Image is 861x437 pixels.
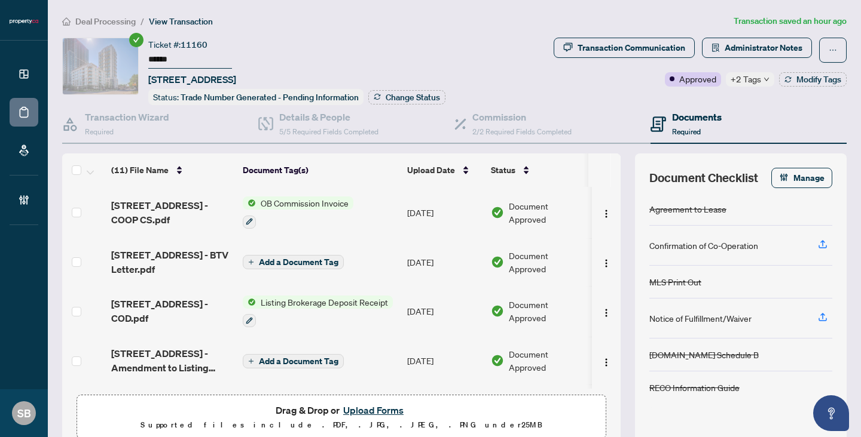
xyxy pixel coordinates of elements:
span: Trade Number Generated - Pending Information [181,92,359,103]
span: Approved [679,72,716,85]
span: View Transaction [149,16,213,27]
button: Administrator Notes [702,38,812,58]
span: Change Status [386,93,440,101]
span: 11160 [181,39,207,50]
article: Transaction saved an hour ago [734,14,847,28]
span: Required [85,127,114,136]
td: [DATE] [402,384,486,436]
button: Open asap [813,395,849,431]
th: (11) File Name [106,153,238,187]
th: Upload Date [402,153,486,187]
td: [DATE] [402,187,486,238]
div: MLS Print Out [649,275,701,288]
td: [DATE] [402,238,486,286]
button: Add a Document Tag [243,354,344,368]
button: Manage [771,168,832,188]
span: check-circle [129,33,143,47]
span: plus [248,259,254,265]
span: Upload Date [407,164,455,177]
div: Confirmation of Co-Operation [649,239,758,252]
div: [DOMAIN_NAME] Schedule B [649,348,759,361]
span: [STREET_ADDRESS] - COD.pdf [111,297,233,325]
td: [PERSON_NAME] [588,337,677,384]
span: Status [491,164,515,177]
span: ellipsis [829,46,837,54]
button: Status IconListing Brokerage Deposit Receipt [243,296,393,328]
span: Drag & Drop or [276,402,407,418]
div: Ticket #: [148,38,207,51]
div: RECO Information Guide [649,381,740,394]
span: Document Approved [509,249,583,275]
span: plus [248,358,254,364]
button: Transaction Communication [554,38,695,58]
img: Document Status [491,256,504,269]
h4: Details & People [279,110,378,124]
button: Add a Document Tag [243,353,344,368]
span: Add a Document Tag [259,258,338,266]
span: Deal Processing [75,16,136,27]
button: Logo [597,203,616,222]
img: Document Status [491,354,504,367]
span: down [764,76,770,82]
button: Add a Document Tag [243,255,344,269]
img: Logo [602,358,611,367]
img: IMG-C12386376_1.jpg [63,38,138,94]
span: Add a Document Tag [259,357,338,365]
td: [PERSON_NAME] [588,384,677,436]
span: home [62,17,71,26]
img: Logo [602,258,611,268]
td: [PERSON_NAME] [588,238,677,286]
span: Document Approved [509,347,583,374]
span: 5/5 Required Fields Completed [279,127,378,136]
button: Modify Tags [779,72,847,87]
th: Document Tag(s) [238,153,402,187]
span: Document Checklist [649,170,758,186]
span: Modify Tags [796,75,841,84]
button: Change Status [368,90,445,104]
td: [DATE] [402,337,486,384]
span: Document Approved [509,298,583,324]
td: [PERSON_NAME] [588,286,677,337]
span: Required [672,127,701,136]
button: Logo [597,301,616,321]
span: OB Commission Invoice [256,196,353,210]
div: Notice of Fulfillment/Waiver [649,312,752,325]
span: solution [712,44,720,52]
h4: Transaction Wizard [85,110,169,124]
td: [PERSON_NAME] [588,187,677,238]
button: Logo [597,351,616,370]
span: [STREET_ADDRESS] - BTV Letter.pdf [111,248,233,276]
span: SB [17,405,31,421]
span: [STREET_ADDRESS] - Amendment to Listing Agreement.pdf [111,346,233,375]
button: Logo [597,253,616,272]
img: Logo [602,209,611,219]
div: Status: [148,89,364,105]
span: [STREET_ADDRESS] [148,72,236,87]
div: Transaction Communication [578,38,685,57]
span: (11) File Name [111,164,169,177]
img: Logo [602,308,611,318]
span: Document Approved [509,199,583,226]
img: Document Status [491,206,504,219]
p: Supported files include .PDF, .JPG, .JPEG, .PNG under 25 MB [84,418,599,432]
img: Document Status [491,304,504,318]
h4: Documents [672,110,722,124]
span: Manage [793,168,825,187]
span: Administrator Notes [725,38,802,57]
img: Status Icon [243,196,256,210]
button: Upload Forms [340,402,407,418]
td: [DATE] [402,286,486,337]
h4: Commission [472,110,572,124]
span: Listing Brokerage Deposit Receipt [256,296,393,309]
img: logo [10,18,38,25]
span: +2 Tags [731,72,761,86]
img: Status Icon [243,296,256,309]
span: 2/2 Required Fields Completed [472,127,572,136]
li: / [141,14,144,28]
span: [STREET_ADDRESS] - COOP CS.pdf [111,198,233,227]
button: Status IconOB Commission Invoice [243,196,353,229]
th: Status [486,153,588,187]
div: Agreement to Lease [649,202,726,216]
